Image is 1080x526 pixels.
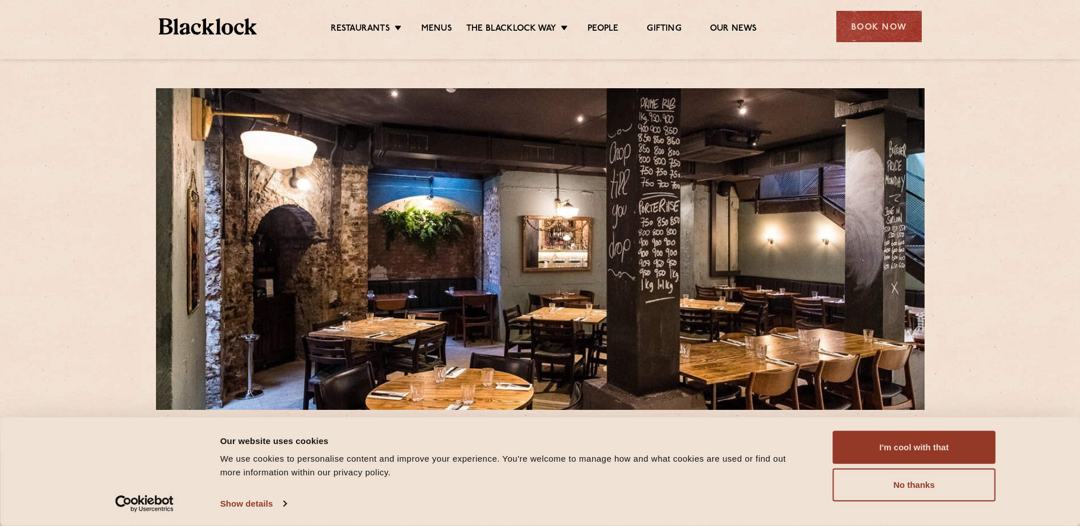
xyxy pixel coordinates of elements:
div: Our website uses cookies [220,434,807,447]
div: We use cookies to personalise content and improve your experience. You're welcome to manage how a... [220,452,807,479]
button: I'm cool with that [833,431,996,464]
a: Gifting [647,23,681,36]
button: No thanks [833,469,996,502]
a: Restaurants [331,23,390,36]
a: Menus [421,23,452,36]
a: Our News [710,23,757,36]
a: Usercentrics Cookiebot - opens in a new window [95,495,194,512]
img: BL_Textured_Logo-footer-cropped.svg [159,18,257,35]
a: People [588,23,618,36]
a: The Blacklock Way [466,23,556,36]
a: Show details [220,495,286,512]
div: Book Now [836,11,922,42]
